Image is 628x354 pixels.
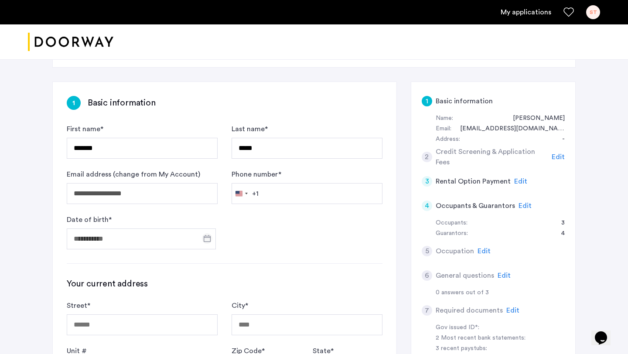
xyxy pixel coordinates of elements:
[553,228,565,239] div: 4
[501,7,551,17] a: My application
[519,202,532,209] span: Edit
[553,218,565,228] div: 3
[436,176,511,187] h5: Rental Option Payment
[436,134,460,145] div: Address:
[67,278,382,290] h3: Your current address
[436,124,451,134] div: Email:
[422,96,432,106] div: 1
[422,176,432,187] div: 3
[67,124,103,134] label: First name *
[514,178,527,185] span: Edit
[436,246,474,256] h5: Occupation
[553,134,565,145] div: -
[478,248,491,255] span: Edit
[436,305,503,316] h5: Required documents
[422,270,432,281] div: 6
[232,124,268,134] label: Last name *
[504,113,565,124] div: Suzanne Tosto
[498,272,511,279] span: Edit
[506,307,519,314] span: Edit
[422,201,432,211] div: 4
[232,169,281,180] label: Phone number *
[202,233,212,244] button: Open calendar
[436,288,565,298] div: 0 answers out of 3
[563,7,574,17] a: Favorites
[67,300,90,311] label: Street *
[436,113,453,124] div: Name:
[88,97,156,109] h3: Basic information
[451,124,565,134] div: suztosto@gmail.com
[28,26,113,58] img: logo
[586,5,600,19] div: ST
[67,214,112,225] label: Date of birth *
[67,169,200,180] label: Email address (change from My Account)
[28,26,113,58] a: Cazamio logo
[436,146,549,167] h5: Credit Screening & Application Fees
[422,305,432,316] div: 7
[232,184,259,204] button: Selected country
[436,323,546,333] div: Gov issued ID*:
[552,153,565,160] span: Edit
[436,228,468,239] div: Guarantors:
[232,300,248,311] label: City *
[436,270,494,281] h5: General questions
[436,218,468,228] div: Occupants:
[422,152,432,162] div: 2
[436,96,493,106] h5: Basic information
[422,246,432,256] div: 5
[591,319,619,345] iframe: chat widget
[436,201,515,211] h5: Occupants & Guarantors
[436,333,546,344] div: 2 Most recent bank statements:
[436,344,546,354] div: 3 recent paystubs:
[67,96,81,110] div: 1
[252,188,259,199] div: +1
